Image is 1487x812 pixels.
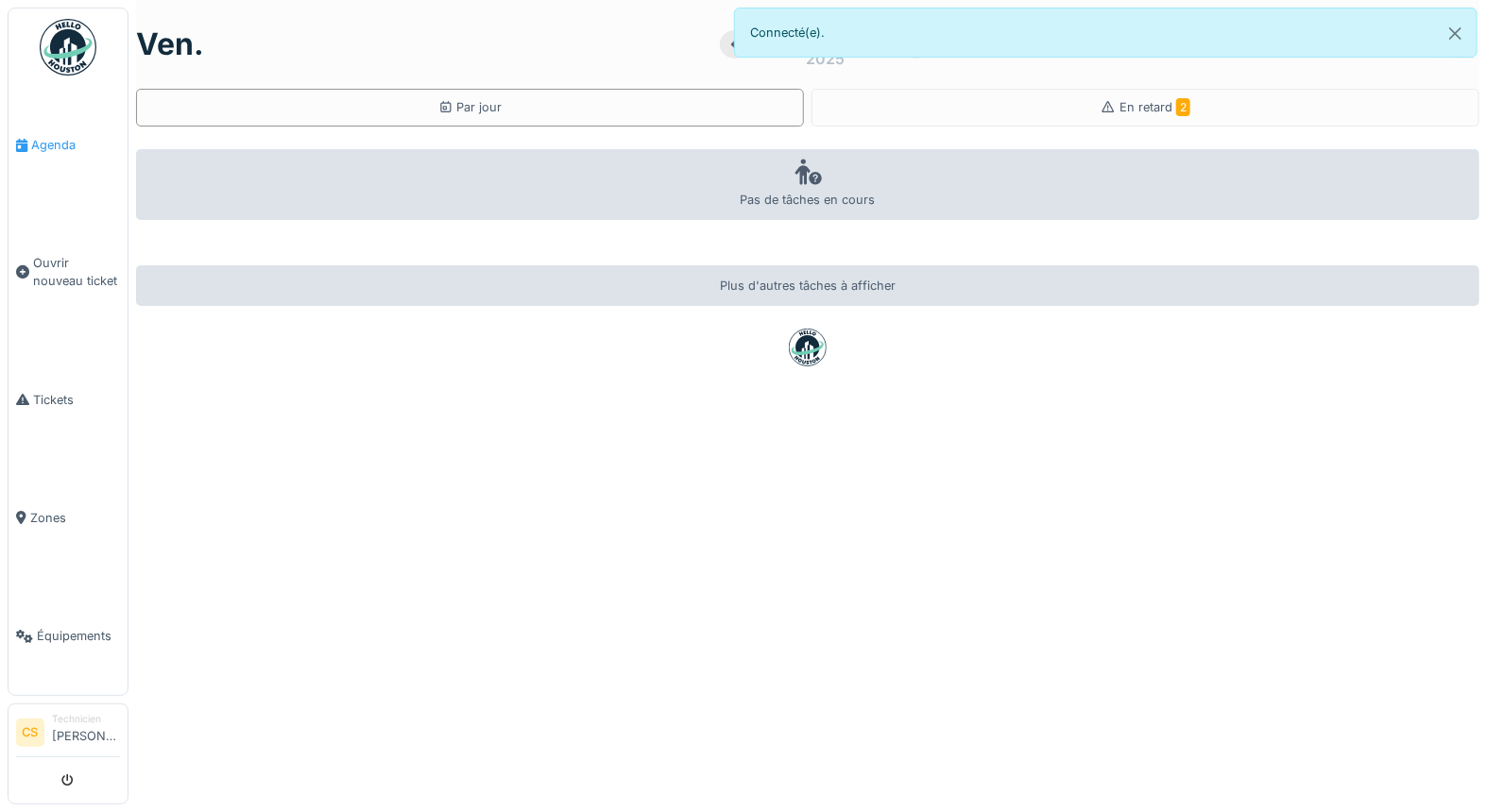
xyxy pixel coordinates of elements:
div: Par jour [438,98,503,116]
a: Agenda [9,86,128,204]
img: Badge_color-CXgf-gQk.svg [40,19,96,76]
li: [PERSON_NAME] [52,712,120,753]
a: Équipements [9,577,128,695]
span: Agenda [31,136,120,154]
h1: ven. [136,26,204,62]
div: Connecté(e). [734,8,1478,58]
li: CS [16,719,44,747]
a: Zones [9,459,128,577]
a: Tickets [9,341,128,459]
div: 2025 [807,47,846,70]
div: Pas de tâches en cours [136,149,1479,220]
img: badge-BVDL4wpA.svg [789,329,827,366]
span: En retard [1120,100,1190,114]
div: Technicien [52,712,120,726]
span: 2 [1176,98,1190,116]
span: Équipements [37,627,120,645]
a: CS Technicien[PERSON_NAME] [16,712,120,757]
a: Ouvrir nouveau ticket [9,204,128,340]
div: Plus d'autres tâches à afficher [136,265,1479,306]
span: Ouvrir nouveau ticket [33,254,120,290]
span: Tickets [33,391,120,409]
button: Close [1434,8,1477,59]
span: Zones [30,509,120,527]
